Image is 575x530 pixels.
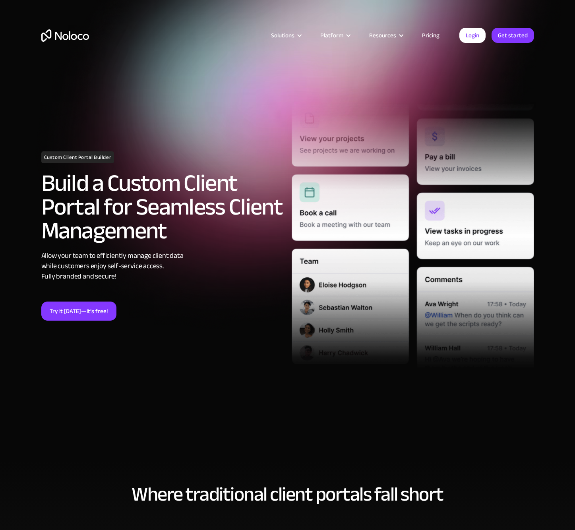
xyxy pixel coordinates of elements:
a: home [41,29,89,42]
a: Get started [492,28,534,43]
div: Allow your team to efficiently manage client data while customers enjoy self-service access. Full... [41,251,284,282]
div: Resources [359,30,412,41]
a: Login [459,28,486,43]
div: Solutions [271,30,294,41]
div: Platform [310,30,359,41]
a: Pricing [412,30,449,41]
div: Platform [320,30,343,41]
a: Try it [DATE]—it’s free! [41,302,116,321]
h2: Build a Custom Client Portal for Seamless Client Management [41,171,284,243]
div: Resources [369,30,396,41]
h1: Custom Client Portal Builder [41,151,114,163]
div: Solutions [261,30,310,41]
h2: Where traditional client portals fall short [41,484,534,505]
